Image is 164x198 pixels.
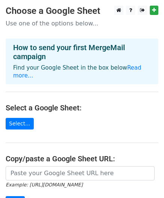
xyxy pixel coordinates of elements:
[6,166,155,180] input: Paste your Google Sheet URL here
[13,64,151,80] p: Find your Google Sheet in the box below
[6,103,158,112] h4: Select a Google Sheet:
[6,154,158,163] h4: Copy/paste a Google Sheet URL:
[13,64,141,79] a: Read more...
[6,6,158,16] h3: Choose a Google Sheet
[6,118,34,130] a: Select...
[13,43,151,61] h4: How to send your first MergeMail campaign
[6,19,158,27] p: Use one of the options below...
[6,182,83,188] small: Example: [URL][DOMAIN_NAME]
